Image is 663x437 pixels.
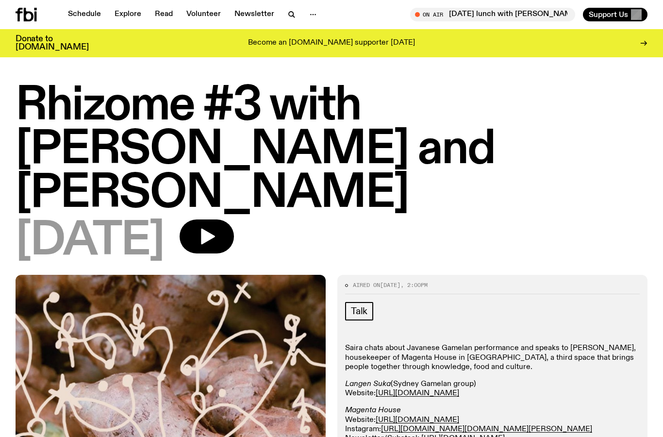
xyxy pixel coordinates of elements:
[181,8,227,21] a: Volunteer
[376,416,459,424] a: [URL][DOMAIN_NAME]
[583,8,647,21] button: Support Us
[345,302,373,320] a: Talk
[229,8,280,21] a: Newsletter
[381,425,592,433] a: [URL][DOMAIN_NAME][DOMAIN_NAME][PERSON_NAME]
[109,8,147,21] a: Explore
[16,219,164,263] span: [DATE]
[589,10,628,19] span: Support Us
[149,8,179,21] a: Read
[376,389,459,397] a: [URL][DOMAIN_NAME]
[353,281,380,289] span: Aired on
[16,35,89,51] h3: Donate to [DOMAIN_NAME]
[345,406,401,414] em: Magenta House
[16,84,647,216] h1: Rhizome #3 with [PERSON_NAME] and [PERSON_NAME]
[345,380,640,398] p: (Sydney Gamelan group) Website:
[345,380,391,388] em: Langen Suka
[62,8,107,21] a: Schedule
[400,281,428,289] span: , 2:00pm
[380,281,400,289] span: [DATE]
[410,8,575,21] button: On Air[DATE] lunch with [PERSON_NAME]!
[351,306,367,317] span: Talk
[248,39,415,48] p: Become an [DOMAIN_NAME] supporter [DATE]
[345,344,640,372] p: Saira chats about Javanese Gamelan performance and speaks to [PERSON_NAME], housekeeper of Magent...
